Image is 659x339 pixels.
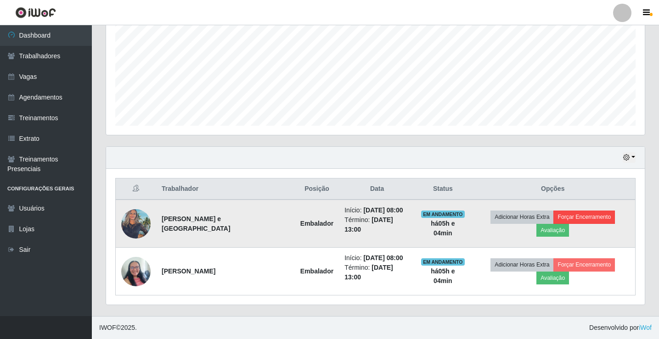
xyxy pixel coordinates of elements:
[344,215,410,234] li: Término:
[99,323,137,333] span: © 2025 .
[421,258,465,266] span: EM ANDAMENTO
[553,211,615,223] button: Forçar Encerramento
[536,224,569,237] button: Avaliação
[339,178,415,200] th: Data
[363,254,403,261] time: [DATE] 08:00
[15,7,56,18] img: CoreUI Logo
[363,206,403,214] time: [DATE] 08:00
[553,258,615,271] button: Forçar Encerramento
[589,323,652,333] span: Desenvolvido por
[121,252,151,291] img: 1753212291026.jpeg
[162,267,215,275] strong: [PERSON_NAME]
[490,258,553,271] button: Adicionar Horas Extra
[421,211,465,218] span: EM ANDAMENTO
[536,272,569,284] button: Avaliação
[344,253,410,263] li: Início:
[431,267,455,284] strong: há 05 h e 04 min
[156,178,295,200] th: Trabalhador
[300,267,333,275] strong: Embalador
[490,211,553,223] button: Adicionar Horas Extra
[471,178,636,200] th: Opções
[300,220,333,227] strong: Embalador
[295,178,339,200] th: Posição
[415,178,470,200] th: Status
[344,206,410,215] li: Início:
[99,324,116,331] span: IWOF
[162,215,231,232] strong: [PERSON_NAME] e [GEOGRAPHIC_DATA]
[431,220,455,237] strong: há 05 h e 04 min
[639,324,652,331] a: iWof
[121,204,151,243] img: 1751324308831.jpeg
[344,263,410,282] li: Término:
